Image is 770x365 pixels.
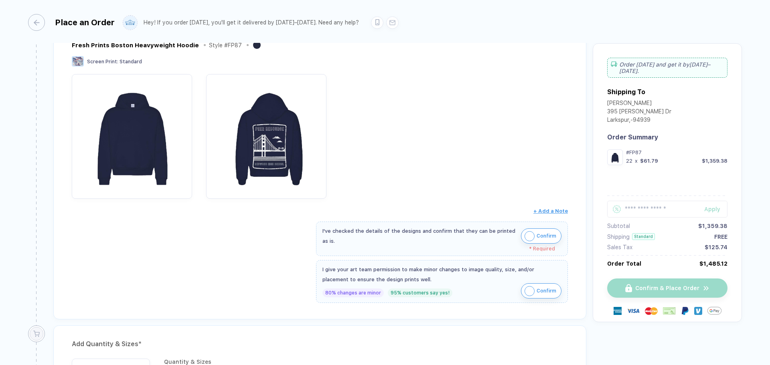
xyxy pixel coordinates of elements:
[645,305,658,317] img: master-card
[714,234,727,240] div: FREE
[614,307,622,315] img: express
[705,244,727,250] div: $125.74
[704,206,727,212] div: Apply
[626,158,632,164] div: 22
[537,284,556,297] span: Confirm
[640,158,658,164] div: $61.79
[663,307,676,315] img: cheque
[694,307,702,315] img: Venmo
[525,231,535,241] img: icon
[72,56,84,67] img: Screen Print
[681,307,689,315] img: Paypal
[607,58,727,78] div: Order [DATE] and get it by [DATE]–[DATE] .
[521,228,561,244] button: iconConfirm
[609,151,621,163] img: 1759886022791xhiup_nt_front.png
[607,117,671,125] div: Larkspur , - 94939
[607,88,645,96] div: Shipping To
[322,288,384,297] div: 80% changes are minor
[627,305,640,317] img: visa
[521,283,561,298] button: iconConfirm
[87,59,118,65] span: Screen Print :
[123,16,137,30] img: user profile
[707,304,721,318] img: GPay
[322,246,555,252] div: * Required
[698,223,727,229] div: $1,359.38
[626,149,727,155] div: #FP87
[322,264,561,284] div: I give your art team permission to make minor changes to image quality, size, and/or placement to...
[76,78,188,190] img: 1759886022791xhiup_nt_front.png
[322,226,517,246] div: I've checked the details of the designs and confirm that they can be printed as is.
[164,359,389,365] div: Quantity & Sizes
[72,338,568,351] div: Add Quantity & Sizes
[607,260,641,267] div: Order Total
[607,108,671,117] div: 395 [PERSON_NAME] Dr
[607,223,630,229] div: Subtotal
[702,158,727,164] div: $1,359.38
[634,158,638,164] div: x
[607,244,632,250] div: Sales Tax
[537,230,556,242] span: Confirm
[144,19,359,26] div: Hey! If you order [DATE], you'll get it delivered by [DATE]–[DATE]. Need any help?
[525,286,535,296] img: icon
[533,208,568,214] span: + Add a Note
[210,78,322,190] img: 1759886022791sjjzh_nt_back.png
[55,18,115,27] div: Place an Order
[607,100,671,108] div: [PERSON_NAME]
[632,233,655,240] div: Standard
[607,133,727,141] div: Order Summary
[209,42,242,48] div: Style # FP87
[694,201,727,218] button: Apply
[120,59,142,65] span: Standard
[72,42,199,49] div: Fresh Prints Boston Heavyweight Hoodie
[533,205,568,218] button: + Add a Note
[388,288,452,297] div: 95% customers say yes!
[607,234,630,240] div: Shipping
[699,260,727,267] div: $1,485.12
